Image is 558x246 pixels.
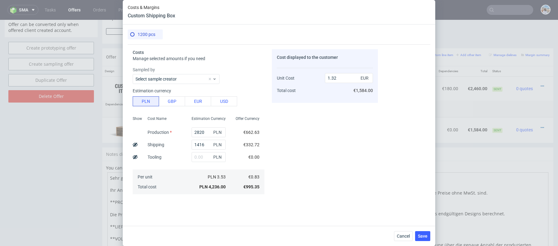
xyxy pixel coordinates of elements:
img: 3803897-packhelp-cardboard-shipoing-box-2 [108,100,139,121]
span: PLN 4,236.00 [199,184,226,189]
td: €0.00 [432,97,461,123]
span: SPEC- 214922 [224,60,247,65]
a: Create prototyping offer [8,22,94,34]
div: Add another cost [133,200,264,205]
small: Margin summary [521,33,550,37]
p: Offer can be converted only when offered client created account. [8,2,94,14]
span: SPEC- 215100 [304,108,327,113]
span: €0.83 [248,174,259,179]
span: PLN [212,153,224,161]
label: Sampled by [133,67,264,73]
strong: 768465 [152,108,167,112]
span: Save [418,234,427,238]
button: Cancel [394,231,413,241]
span: Offer Currency [236,116,259,121]
span: €995.35 [243,184,259,189]
span: Dependencies [105,83,125,86]
span: €0.00 [248,155,259,160]
img: ico-item-custom-a8f9c3db6a5631ce2f509e228e8b95abde266dc4376634de7b166047de09ff05.png [108,61,139,77]
th: Design [102,46,149,57]
span: 0 quotes [516,108,533,112]
span: Cancel [397,234,410,238]
td: €180.00 [402,86,432,97]
span: Unit Cost [277,76,294,81]
td: 1200 [360,97,377,123]
div: • Partners • Brown • Corrugated cardboard [180,107,357,113]
td: 1200 [360,56,377,81]
th: Status [490,46,509,57]
th: Dependencies [432,46,461,57]
span: Total cost [277,88,296,93]
span: 0 quotes [516,66,533,71]
td: €1,584.00 [402,97,432,123]
input: 0.00 [192,127,226,137]
div: Custom • Custom [180,59,357,78]
td: €180.00 [377,86,402,97]
span: Per unit [138,174,153,179]
button: EUR [185,96,211,106]
strong: 768150 [156,89,170,94]
div: Notes displayed below the Offer [102,128,553,141]
span: PLN [212,128,224,137]
th: Total [461,46,490,57]
small: Manage dielines [489,33,516,37]
th: Net Total [402,46,432,57]
label: Tooling [148,155,162,160]
span: EUR [359,74,372,82]
input: 0.00 [192,152,226,162]
span: Cost Name [148,116,166,121]
th: ID [149,46,177,57]
span: Manage selected amounts if you need [133,56,205,61]
button: USD [211,96,237,106]
td: €2,460.00 [461,56,490,81]
small: Add line item from VMA [379,33,416,37]
th: Unit Price [377,46,402,57]
span: Cost displayed to the customer [277,55,338,60]
small: Add other item [456,33,481,37]
td: €180.00 [432,56,461,81]
span: Costs [133,50,144,55]
span: Source: [180,73,205,77]
td: €2,280.00 [402,56,432,81]
span: Total cost [138,184,157,189]
small: Add PIM line item [347,33,375,37]
a: CBAF-1 [193,73,205,77]
label: Production [148,130,172,135]
span: PLN 3.53 [208,174,226,179]
span: Offer [106,35,116,40]
td: €1.90 [377,56,402,81]
span: Estimation Currency [192,116,226,121]
button: PLN [133,96,159,106]
button: GBP [159,96,185,106]
input: 0.00 [192,140,226,150]
small: Add custom line item [419,33,453,37]
a: Duplicate Offer [8,54,94,67]
td: €1,584.00 [461,97,490,123]
span: €1,584.00 [353,88,373,93]
th: Name [178,46,360,57]
header: Custom Shipping Box [128,12,175,19]
input: Save [286,8,320,15]
span: €332.72 [243,142,259,147]
label: Estimation currency [133,88,171,93]
span: Custom Shipping Box [180,107,221,113]
span: Sent [492,108,503,113]
th: Quant. [360,46,377,57]
span: Sent [492,67,503,72]
strong: 768149 [152,66,167,71]
span: Versand [180,89,191,95]
span: PLN [212,140,224,149]
label: Select sample creator [135,77,177,81]
span: Fefco 427 (mailer box) [180,59,223,66]
button: Force CRM resync [106,8,182,15]
td: €1.32 [377,97,402,123]
span: Costs & Margins [128,5,175,10]
span: Show [133,116,142,121]
input: Delete Offer [8,70,94,83]
button: Save [415,231,430,241]
td: 1 [360,86,377,97]
span: €662.63 [243,130,259,135]
a: markdown [165,145,187,151]
label: Shipping [148,142,164,147]
span: 1200 pcs [138,32,155,37]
